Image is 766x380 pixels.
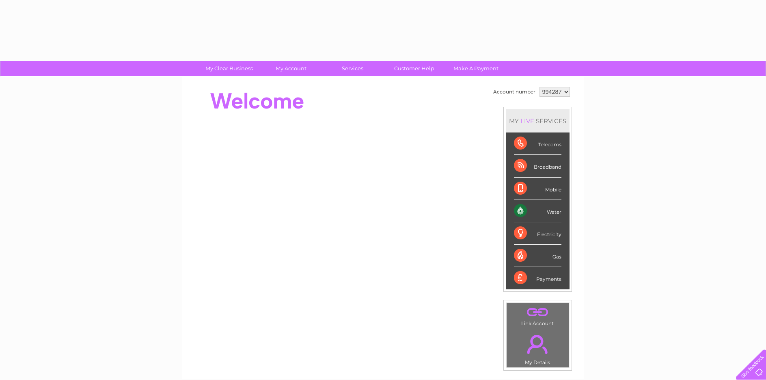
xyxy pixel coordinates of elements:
[514,178,561,200] div: Mobile
[519,117,536,125] div: LIVE
[514,267,561,289] div: Payments
[514,222,561,245] div: Electricity
[381,61,448,76] a: Customer Help
[514,155,561,177] div: Broadband
[506,328,569,368] td: My Details
[514,132,561,155] div: Telecoms
[319,61,386,76] a: Services
[491,85,537,99] td: Account number
[509,330,567,358] a: .
[506,303,569,328] td: Link Account
[514,245,561,267] div: Gas
[257,61,324,76] a: My Account
[514,200,561,222] div: Water
[196,61,263,76] a: My Clear Business
[506,109,570,132] div: MY SERVICES
[509,305,567,319] a: .
[442,61,509,76] a: Make A Payment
